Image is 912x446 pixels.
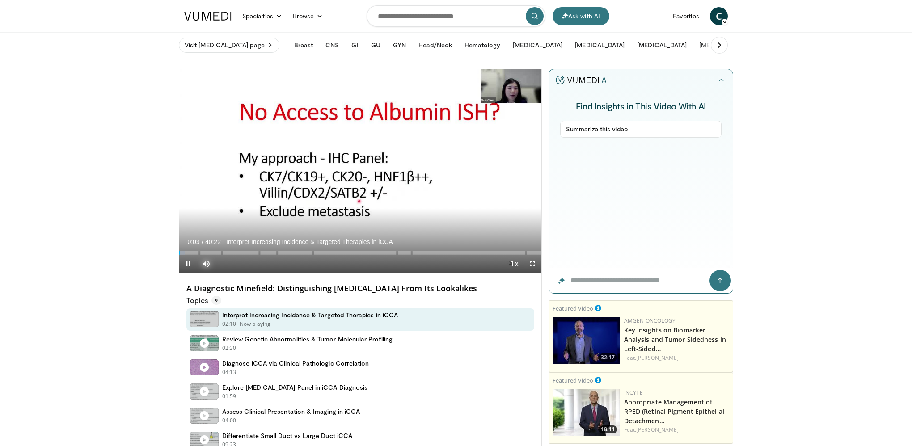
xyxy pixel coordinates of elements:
[413,36,457,54] button: Head/Neck
[222,417,236,425] p: 04:00
[179,38,279,53] a: Visit [MEDICAL_DATA] page
[624,398,724,425] a: Appropriate Management of RPED (Retinal Pigment Epithelial Detachmen…
[205,238,221,245] span: 40:22
[222,383,367,391] h4: Explore [MEDICAL_DATA] Panel in iCCA Diagnosis
[598,353,617,362] span: 32:17
[553,7,609,25] button: Ask with AI
[507,36,568,54] button: [MEDICAL_DATA]
[553,304,593,312] small: Featured Video
[624,426,729,434] div: Feat.
[366,36,386,54] button: GU
[506,255,524,273] button: Playback Rate
[553,376,593,384] small: Featured Video
[570,36,630,54] button: [MEDICAL_DATA]
[222,432,352,440] h4: Differentiate Small Duct vs Large Duct iCCA
[197,255,215,273] button: Mute
[287,7,329,25] a: Browse
[636,426,679,433] a: [PERSON_NAME]
[222,311,398,319] h4: Interpret Increasing Incidence & Targeted Therapies in iCCA
[694,36,754,54] button: [MEDICAL_DATA]
[320,36,344,54] button: CNS
[222,408,360,416] h4: Assess Clinical Presentation & Imaging in iCCA
[388,36,411,54] button: GYN
[459,36,506,54] button: Hematology
[179,251,541,255] div: Progress Bar
[211,296,221,305] span: 9
[549,268,733,293] input: Question for the AI
[184,12,232,21] img: VuMedi Logo
[346,36,363,54] button: GI
[624,326,726,353] a: Key Insights on Biomarker Analysis and Tumor Sidedness in Left-Sided…
[553,317,620,364] img: 5ecd434b-3529-46b9-a096-7519503420a4.png.150x105_q85_crop-smart_upscale.jpg
[624,389,643,396] a: Incyte
[179,69,541,273] video-js: Video Player
[226,238,393,246] span: Interpret Increasing Incidence & Targeted Therapies in iCCA
[202,238,203,245] span: /
[186,296,221,305] p: Topics
[222,368,236,376] p: 04:13
[237,7,287,25] a: Specialties
[553,317,620,364] a: 32:17
[598,425,617,433] span: 18:11
[289,36,318,54] button: Breast
[236,320,271,328] p: - Now playing
[560,121,722,138] button: Summarize this video
[524,255,541,273] button: Fullscreen
[624,354,729,362] div: Feat.
[187,238,199,245] span: 0:03
[624,317,676,324] a: Amgen Oncology
[222,359,369,367] h4: Diagnose iCCA via Clinical Pathologic Correlation
[632,36,692,54] button: [MEDICAL_DATA]
[186,284,534,294] h4: A Diagnostic Minefield: Distinguishing [MEDICAL_DATA] From Its Lookalikes
[179,255,197,273] button: Pause
[222,344,236,352] p: 02:30
[222,335,393,343] h4: Review Genetic Abnormalities & Tumor Molecular Profiling
[710,7,728,25] a: C
[553,389,620,436] img: dfb61434-267d-484a-acce-b5dc2d5ee040.150x105_q85_crop-smart_upscale.jpg
[553,389,620,436] a: 18:11
[636,354,679,362] a: [PERSON_NAME]
[222,392,236,400] p: 01:59
[222,320,236,328] p: 02:10
[367,5,545,27] input: Search topics, interventions
[556,76,608,84] img: vumedi-ai-logo.v2.svg
[560,100,722,112] h4: Find Insights in This Video With AI
[667,7,705,25] a: Favorites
